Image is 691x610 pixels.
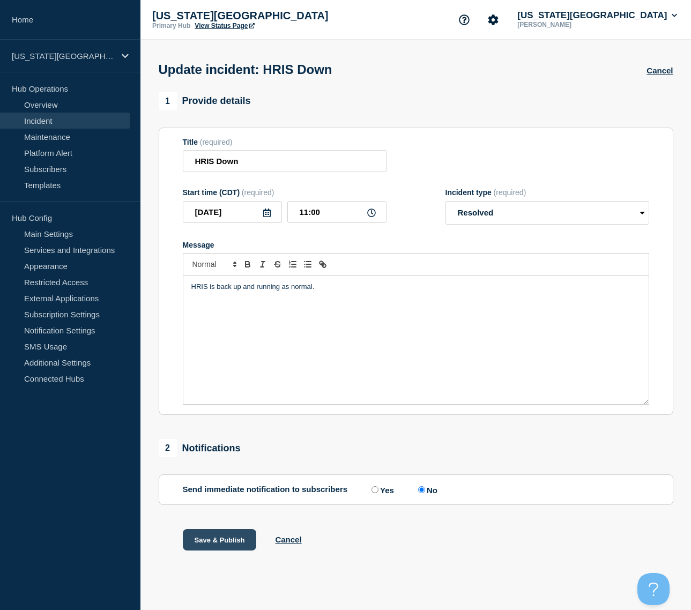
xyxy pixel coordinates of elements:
[445,188,649,197] div: Incident type
[183,188,387,197] div: Start time (CDT)
[418,486,425,493] input: No
[240,258,255,271] button: Toggle bold text
[637,573,670,605] iframe: Help Scout Beacon - Open
[183,150,387,172] input: Title
[159,439,177,457] span: 2
[300,258,315,271] button: Toggle bulleted list
[482,9,504,31] button: Account settings
[445,201,649,225] select: Incident type
[152,22,190,29] p: Primary Hub
[515,21,627,28] p: [PERSON_NAME]
[270,258,285,271] button: Toggle strikethrough text
[315,258,330,271] button: Toggle link
[12,51,115,61] p: [US_STATE][GEOGRAPHIC_DATA]
[195,22,254,29] a: View Status Page
[371,486,378,493] input: Yes
[183,138,387,146] div: Title
[183,485,348,495] p: Send immediate notification to subscribers
[275,535,301,544] button: Cancel
[183,485,649,495] div: Send immediate notification to subscribers
[159,92,177,110] span: 1
[453,9,475,31] button: Support
[647,66,673,75] button: Cancel
[200,138,233,146] span: (required)
[183,529,257,551] button: Save & Publish
[183,276,649,404] div: Message
[188,258,240,271] span: Font size
[183,201,282,223] input: YYYY-MM-DD
[255,258,270,271] button: Toggle italic text
[159,92,251,110] div: Provide details
[415,485,437,495] label: No
[287,201,387,223] input: HH:MM
[159,62,332,77] h1: Update incident: HRIS Down
[191,282,641,292] p: HRIS is back up and running as normal.
[369,485,394,495] label: Yes
[152,10,367,22] p: [US_STATE][GEOGRAPHIC_DATA]
[183,241,649,249] div: Message
[159,439,241,457] div: Notifications
[515,10,679,21] button: [US_STATE][GEOGRAPHIC_DATA]
[242,188,274,197] span: (required)
[494,188,526,197] span: (required)
[285,258,300,271] button: Toggle ordered list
